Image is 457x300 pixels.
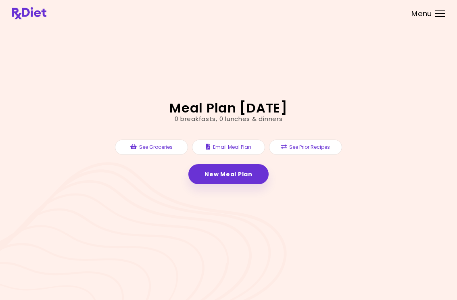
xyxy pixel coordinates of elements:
button: See Prior Recipes [269,140,342,155]
h2: Meal Plan [DATE] [169,102,288,115]
div: 0 breakfasts , 0 lunches & dinners [175,115,283,124]
span: Menu [411,10,432,17]
a: New Meal Plan [188,164,268,184]
button: See Groceries [115,140,188,155]
img: RxDiet [12,7,46,19]
button: Email Meal Plan [192,140,265,155]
